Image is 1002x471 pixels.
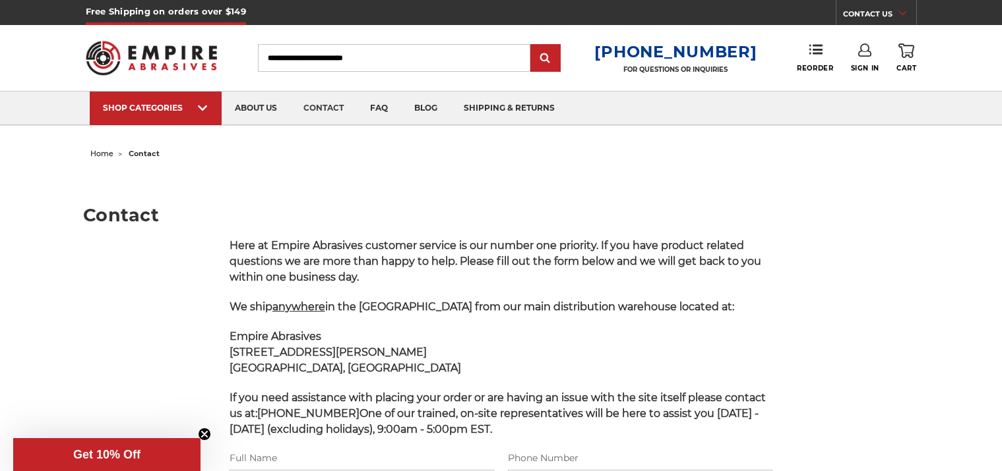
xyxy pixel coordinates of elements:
a: blog [401,92,451,125]
a: CONTACT US [843,7,916,25]
span: Reorder [797,64,833,72]
strong: [PHONE_NUMBER] [257,407,360,420]
a: [PHONE_NUMBER] [594,42,757,61]
h1: Contact [83,206,919,224]
span: Here at Empire Abrasives customer service is our number one priority. If you have product related... [230,239,761,283]
a: shipping & returns [451,92,568,125]
label: Full Name [230,451,494,465]
input: Submit [532,45,559,72]
a: contact [290,92,357,125]
span: We ship in the [GEOGRAPHIC_DATA] from our main distribution warehouse located at: [230,300,734,313]
img: Empire Abrasives [86,32,218,84]
div: SHOP CATEGORIES [103,103,208,113]
strong: [STREET_ADDRESS][PERSON_NAME] [GEOGRAPHIC_DATA], [GEOGRAPHIC_DATA] [230,346,461,374]
span: anywhere [272,300,325,313]
label: Phone Number [508,451,772,465]
button: Close teaser [198,428,211,441]
span: If you need assistance with placing your order or are having an issue with the site itself please... [230,391,766,435]
a: Cart [896,43,916,72]
a: about us [222,92,290,125]
span: Empire Abrasives [230,330,321,343]
span: Sign In [851,64,879,72]
a: home [90,149,113,158]
span: Cart [896,64,916,72]
span: Get 10% Off [73,448,141,461]
span: contact [129,149,160,158]
a: Reorder [797,43,833,72]
div: Get 10% OffClose teaser [13,438,201,471]
p: FOR QUESTIONS OR INQUIRIES [594,65,757,74]
a: faq [357,92,401,125]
